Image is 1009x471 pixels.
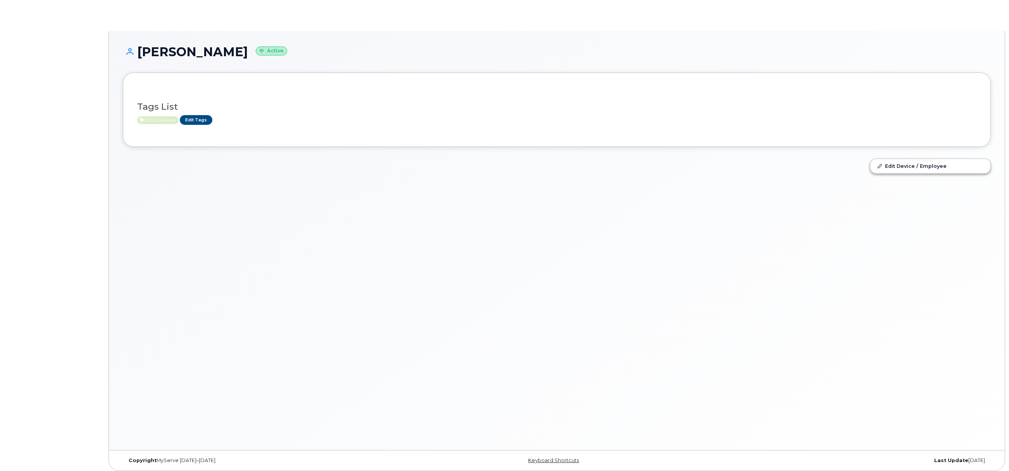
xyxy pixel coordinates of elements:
[934,457,968,463] strong: Last Update
[123,457,412,464] div: MyServe [DATE]–[DATE]
[528,457,579,463] a: Keyboard Shortcuts
[180,115,212,125] a: Edit Tags
[870,159,990,173] a: Edit Device / Employee
[137,116,179,124] span: Active
[123,45,991,59] h1: [PERSON_NAME]
[256,47,287,55] small: Active
[701,457,991,464] div: [DATE]
[129,457,157,463] strong: Copyright
[137,102,976,112] h3: Tags List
